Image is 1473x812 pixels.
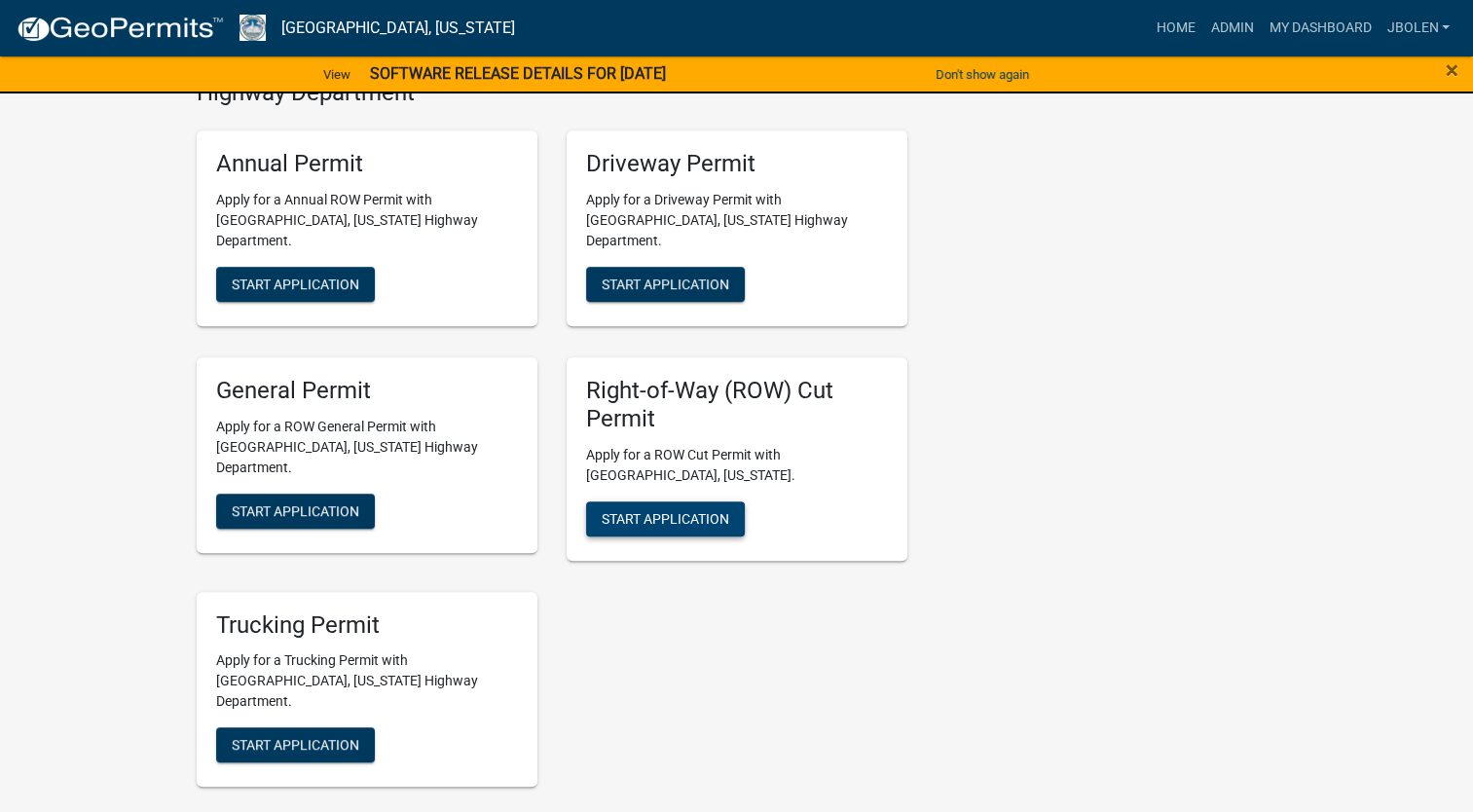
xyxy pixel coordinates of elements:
p: Apply for a ROW Cut Permit with [GEOGRAPHIC_DATA], [US_STATE]. [586,445,888,486]
h5: General Permit [216,377,518,405]
button: Start Application [216,727,375,762]
p: Apply for a Trucking Permit with [GEOGRAPHIC_DATA], [US_STATE] Highway Department. [216,650,518,712]
a: Admin [1202,10,1261,47]
button: Don't show again [928,58,1037,91]
h5: Trucking Permit [216,611,518,640]
span: Start Application [602,510,729,526]
h5: Annual Permit [216,150,518,178]
span: Start Application [232,502,359,518]
a: [GEOGRAPHIC_DATA], [US_STATE] [281,12,515,45]
span: Start Application [602,277,729,292]
button: Start Application [216,267,375,302]
p: Apply for a Annual ROW Permit with [GEOGRAPHIC_DATA], [US_STATE] Highway Department. [216,190,518,251]
button: Start Application [216,494,375,529]
a: jbolen [1379,10,1457,47]
button: Close [1446,58,1458,82]
span: Start Application [232,737,359,753]
button: Start Application [586,501,745,536]
img: Vigo County, Indiana [239,15,266,41]
a: Home [1148,10,1202,47]
a: My Dashboard [1261,10,1379,47]
a: View [315,58,358,91]
h5: Right-of-Way (ROW) Cut Permit [586,377,888,433]
span: Start Application [232,277,359,292]
span: × [1446,56,1458,84]
strong: SOFTWARE RELEASE DETAILS FOR [DATE] [370,64,666,83]
p: Apply for a Driveway Permit with [GEOGRAPHIC_DATA], [US_STATE] Highway Department. [586,190,888,251]
p: Apply for a ROW General Permit with [GEOGRAPHIC_DATA], [US_STATE] Highway Department. [216,417,518,478]
h5: Driveway Permit [586,150,888,178]
button: Start Application [586,267,745,302]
